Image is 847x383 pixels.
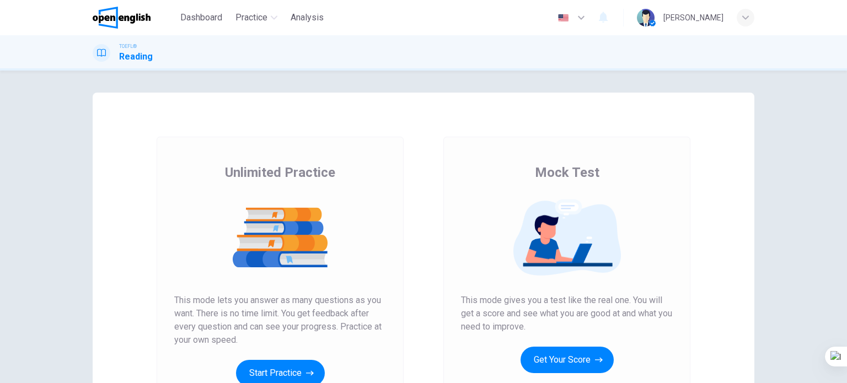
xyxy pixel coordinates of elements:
span: Mock Test [535,164,599,181]
button: Get Your Score [521,347,614,373]
button: Dashboard [176,8,227,28]
div: [PERSON_NAME] [663,11,723,24]
img: en [556,14,570,22]
img: OpenEnglish logo [93,7,151,29]
button: Analysis [286,8,328,28]
span: Unlimited Practice [225,164,335,181]
span: This mode gives you a test like the real one. You will get a score and see what you are good at a... [461,294,673,333]
span: Dashboard [180,11,222,24]
img: Profile picture [637,9,655,26]
h1: Reading [119,50,153,63]
a: OpenEnglish logo [93,7,176,29]
span: TOEFL® [119,42,137,50]
span: Practice [235,11,267,24]
button: Practice [231,8,282,28]
span: This mode lets you answer as many questions as you want. There is no time limit. You get feedback... [174,294,386,347]
span: Analysis [291,11,324,24]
